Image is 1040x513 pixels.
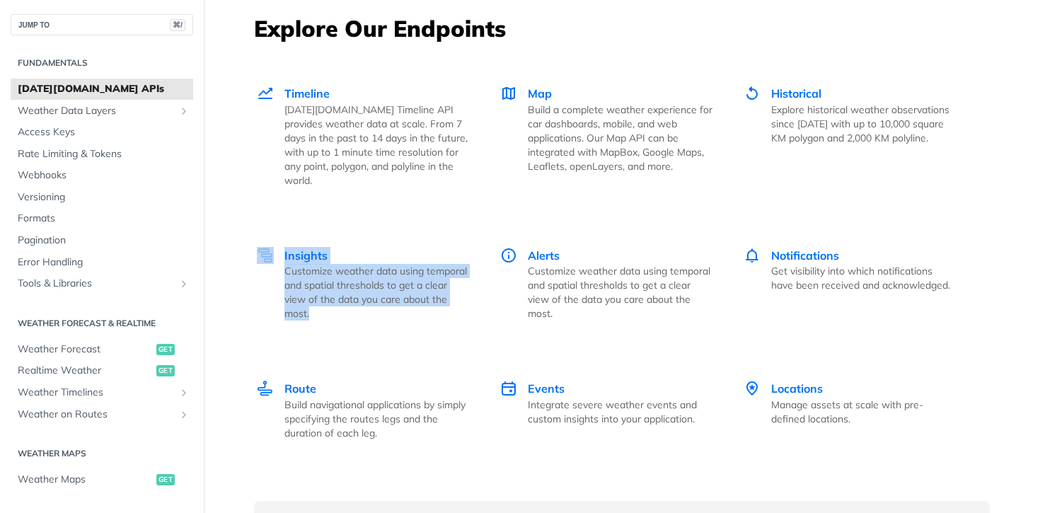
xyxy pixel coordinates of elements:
[18,342,153,357] span: Weather Forecast
[500,247,517,264] img: Alerts
[500,85,517,102] img: Map
[18,473,153,487] span: Weather Maps
[18,255,190,270] span: Error Handling
[744,247,761,264] img: Notifications
[744,85,761,102] img: Historical
[255,350,485,470] a: Route Route Build navigational applications by simply specifying the routes legs and the duration...
[18,408,175,422] span: Weather on Routes
[11,165,193,186] a: Webhooks
[178,278,190,289] button: Show subpages for Tools & Libraries
[771,381,823,396] span: Locations
[771,248,839,263] span: Notifications
[170,19,185,31] span: ⌘/
[11,252,193,273] a: Error Handling
[11,404,193,425] a: Weather on RoutesShow subpages for Weather on Routes
[257,380,274,397] img: Route
[156,474,175,485] span: get
[11,14,193,35] button: JUMP TO⌘/
[771,264,956,292] p: Get visibility into which notifications have been received and acknowledged.
[744,380,761,397] img: Locations
[11,100,193,122] a: Weather Data LayersShow subpages for Weather Data Layers
[485,217,728,351] a: Alerts Alerts Customize weather data using temporal and spatial thresholds to get a clear view of...
[156,365,175,376] span: get
[11,144,193,165] a: Rate Limiting & Tokens
[178,409,190,420] button: Show subpages for Weather on Routes
[728,55,971,217] a: Historical Historical Explore historical weather observations since [DATE] with up to 10,000 squa...
[284,381,316,396] span: Route
[528,398,712,426] p: Integrate severe weather events and custom insights into your application.
[284,86,330,100] span: Timeline
[257,85,274,102] img: Timeline
[771,398,956,426] p: Manage assets at scale with pre-defined locations.
[11,317,193,330] h2: Weather Forecast & realtime
[254,13,990,44] h3: Explore Our Endpoints
[728,350,971,470] a: Locations Locations Manage assets at scale with pre-defined locations.
[11,447,193,460] h2: Weather Maps
[528,248,560,263] span: Alerts
[528,86,552,100] span: Map
[18,168,190,183] span: Webhooks
[18,125,190,139] span: Access Keys
[18,234,190,248] span: Pagination
[485,55,728,217] a: Map Map Build a complete weather experience for car dashboards, mobile, and web applications. Our...
[18,147,190,161] span: Rate Limiting & Tokens
[528,103,712,173] p: Build a complete weather experience for car dashboards, mobile, and web applications. Our Map API...
[284,248,328,263] span: Insights
[284,398,469,440] p: Build navigational applications by simply specifying the routes legs and the duration of each leg.
[11,230,193,251] a: Pagination
[156,344,175,355] span: get
[11,382,193,403] a: Weather TimelinesShow subpages for Weather Timelines
[178,105,190,117] button: Show subpages for Weather Data Layers
[11,122,193,143] a: Access Keys
[284,103,469,188] p: [DATE][DOMAIN_NAME] Timeline API provides weather data at scale. From 7 days in the past to 14 da...
[18,386,175,400] span: Weather Timelines
[18,212,190,226] span: Formats
[771,86,821,100] span: Historical
[255,55,485,217] a: Timeline Timeline [DATE][DOMAIN_NAME] Timeline API provides weather data at scale. From 7 days in...
[11,273,193,294] a: Tools & LibrariesShow subpages for Tools & Libraries
[485,350,728,470] a: Events Events Integrate severe weather events and custom insights into your application.
[255,217,485,351] a: Insights Insights Customize weather data using temporal and spatial thresholds to get a clear vie...
[11,187,193,208] a: Versioning
[500,380,517,397] img: Events
[284,264,469,321] p: Customize weather data using temporal and spatial thresholds to get a clear view of the data you ...
[18,364,153,378] span: Realtime Weather
[18,190,190,204] span: Versioning
[11,339,193,360] a: Weather Forecastget
[11,208,193,229] a: Formats
[528,381,565,396] span: Events
[11,57,193,69] h2: Fundamentals
[18,277,175,291] span: Tools & Libraries
[11,360,193,381] a: Realtime Weatherget
[18,104,175,118] span: Weather Data Layers
[11,469,193,490] a: Weather Mapsget
[11,79,193,100] a: [DATE][DOMAIN_NAME] APIs
[257,247,274,264] img: Insights
[18,82,190,96] span: [DATE][DOMAIN_NAME] APIs
[528,264,712,321] p: Customize weather data using temporal and spatial thresholds to get a clear view of the data you ...
[178,387,190,398] button: Show subpages for Weather Timelines
[771,103,956,145] p: Explore historical weather observations since [DATE] with up to 10,000 square KM polygon and 2,00...
[728,217,971,351] a: Notifications Notifications Get visibility into which notifications have been received and acknow...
